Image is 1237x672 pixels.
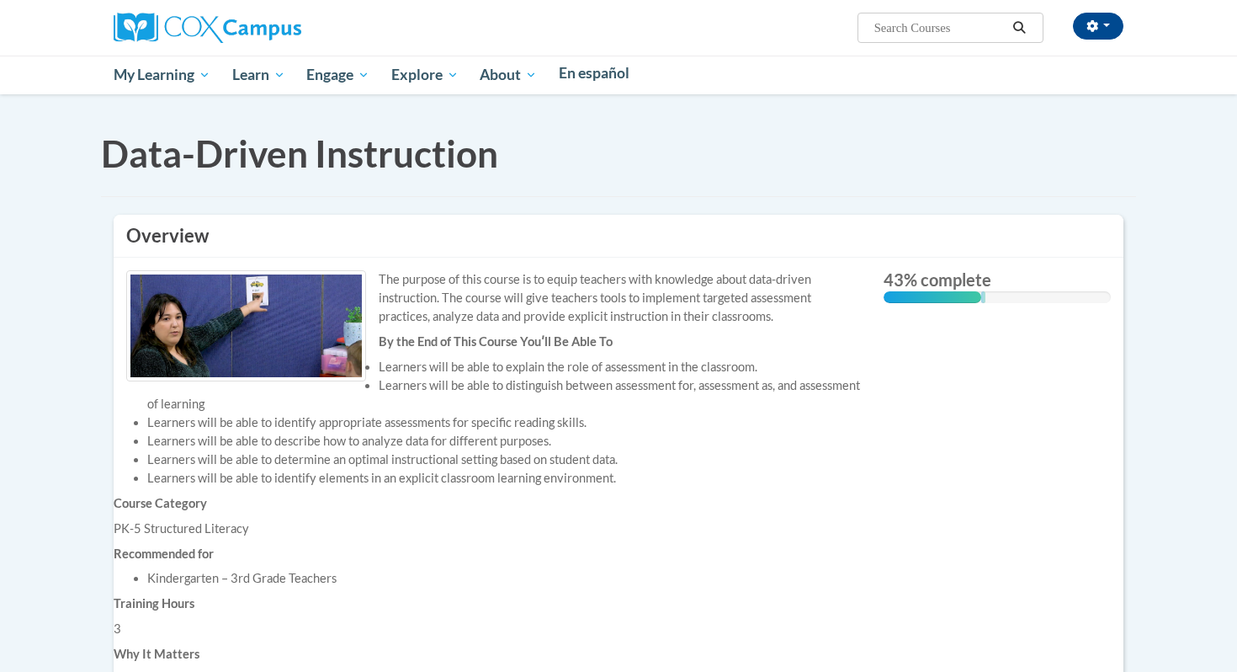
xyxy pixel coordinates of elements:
label: 43% complete [884,270,1111,289]
a: Engage [295,56,380,94]
div: The purpose of this course is to equip teachers with knowledge about data-driven instruction. The... [126,270,858,326]
li: Learners will be able to explain the role of assessment in the classroom. [147,358,871,376]
div: PK-5 Structured Literacy [114,520,871,538]
h6: Why It Matters [114,647,871,662]
span: Explore [391,65,459,85]
span: Learn [232,65,285,85]
span: My Learning [114,65,210,85]
div: 3 [114,620,871,638]
span: Data-Driven Instruction [101,131,498,175]
span: En español [559,64,629,82]
a: Cox Campus [114,19,301,34]
div: 43% complete [884,291,981,303]
h3: Overview [126,223,1111,249]
div: Main menu [88,56,1149,94]
div: 0.001% [981,291,985,303]
li: Learners will be able to describe how to analyze data for different purposes. [147,432,871,451]
li: Learners will be able to determine an optimal instructional setting based on student data. [147,451,871,469]
li: Learners will be able to distinguish between assessment for, assessment as, and assessment of lea... [147,376,871,413]
a: En español [548,56,640,91]
input: Search Courses [873,18,1007,38]
li: Learners will be able to identify appropriate assessments for specific reading skills. [147,413,871,432]
span: About [480,65,537,85]
h6: By the End of This Course Youʹll Be Able To [114,334,871,349]
a: About [470,56,549,94]
a: My Learning [103,56,221,94]
button: Account Settings [1073,13,1123,40]
i:  [1012,22,1027,35]
li: Learners will be able to identify elements in an explicit classroom learning environment. [147,469,871,488]
h6: Course Category [114,496,871,511]
h6: Recommended for [114,547,871,562]
img: Course logo image [126,270,366,381]
a: Explore [380,56,470,94]
button: Search [1007,18,1033,38]
h6: Training Hours [114,596,871,611]
li: Kindergarten – 3rd Grade Teachers [147,569,871,588]
img: Cox Campus [114,13,301,43]
span: Engage [306,65,369,85]
a: Learn [221,56,296,94]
